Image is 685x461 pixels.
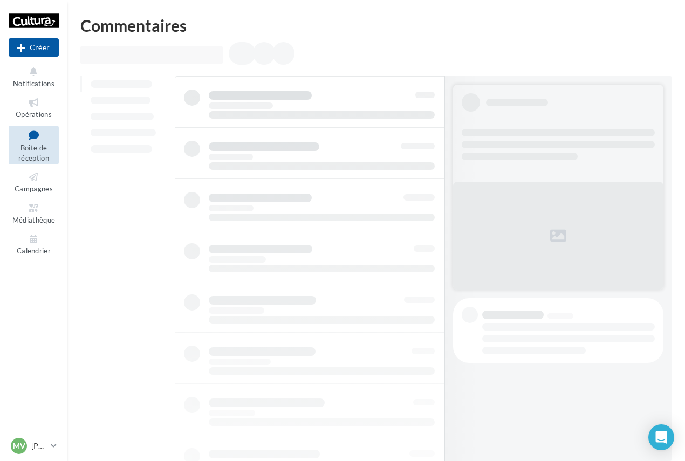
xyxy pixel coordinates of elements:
[16,110,52,119] span: Opérations
[12,216,56,224] span: Médiathèque
[9,38,59,57] div: Nouvelle campagne
[18,143,49,162] span: Boîte de réception
[31,441,46,451] p: [PERSON_NAME]
[80,17,672,33] div: Commentaires
[9,94,59,121] a: Opérations
[9,64,59,90] button: Notifications
[17,246,51,255] span: Calendrier
[9,436,59,456] a: MV [PERSON_NAME]
[9,200,59,226] a: Médiathèque
[13,441,25,451] span: MV
[15,184,53,193] span: Campagnes
[9,231,59,257] a: Calendrier
[9,126,59,165] a: Boîte de réception
[9,38,59,57] button: Créer
[9,169,59,195] a: Campagnes
[648,424,674,450] div: Open Intercom Messenger
[13,79,54,88] span: Notifications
